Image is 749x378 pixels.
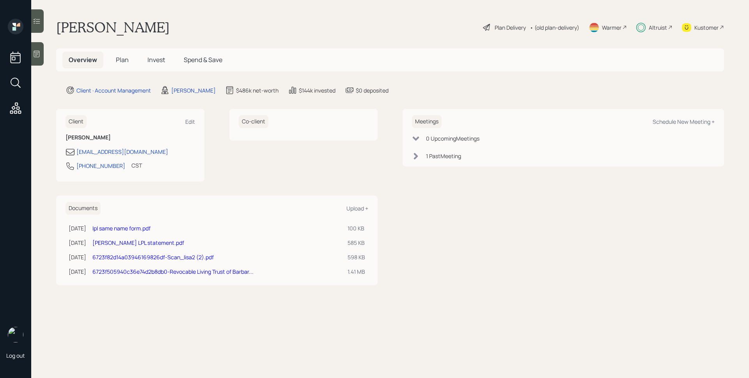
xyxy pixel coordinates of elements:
[69,224,86,232] div: [DATE]
[412,115,442,128] h6: Meetings
[653,118,715,125] div: Schedule New Meeting +
[348,224,365,232] div: 100 KB
[66,115,87,128] h6: Client
[495,23,526,32] div: Plan Delivery
[76,162,125,170] div: [PHONE_NUMBER]
[66,202,101,215] h6: Documents
[69,253,86,261] div: [DATE]
[92,239,184,246] a: [PERSON_NAME] LPL statement.pdf
[530,23,579,32] div: • (old plan-delivery)
[356,86,389,94] div: $0 deposited
[76,86,151,94] div: Client · Account Management
[426,152,461,160] div: 1 Past Meeting
[147,55,165,64] span: Invest
[694,23,719,32] div: Kustomer
[69,267,86,276] div: [DATE]
[184,55,222,64] span: Spend & Save
[348,239,365,247] div: 585 KB
[185,118,195,125] div: Edit
[299,86,335,94] div: $144k invested
[602,23,621,32] div: Warmer
[66,134,195,141] h6: [PERSON_NAME]
[8,327,23,342] img: james-distasi-headshot.png
[346,205,368,212] div: Upload +
[69,239,86,247] div: [DATE]
[6,352,25,359] div: Log out
[236,86,279,94] div: $486k net-worth
[239,115,268,128] h6: Co-client
[92,253,214,261] a: 6723f82d14a03946169826df-Scan_lisa2 (2).pdf
[426,134,479,143] div: 0 Upcoming Meeting s
[92,225,151,232] a: lpl same name form.pdf
[76,148,168,156] div: [EMAIL_ADDRESS][DOMAIN_NAME]
[69,55,97,64] span: Overview
[348,267,365,276] div: 1.41 MB
[649,23,667,32] div: Altruist
[116,55,129,64] span: Plan
[131,161,142,169] div: CST
[56,19,170,36] h1: [PERSON_NAME]
[348,253,365,261] div: 598 KB
[171,86,216,94] div: [PERSON_NAME]
[92,268,254,275] a: 6723f505940c36e74d2b8db0-Revocable Living Trust of Barbar...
